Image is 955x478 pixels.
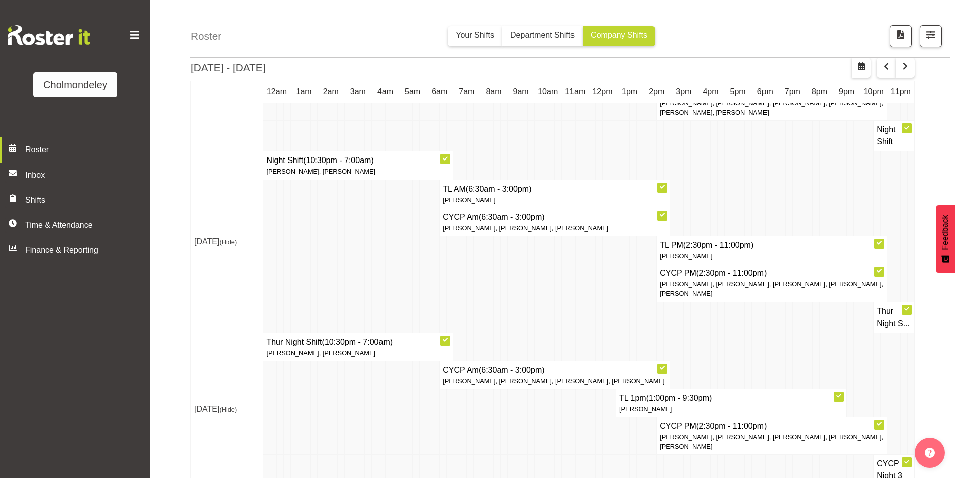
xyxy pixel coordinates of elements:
[456,31,494,39] span: Your Shifts
[589,80,616,103] th: 12pm
[8,25,90,45] img: Rosterit website logo
[371,80,399,103] th: 4am
[696,422,767,430] span: (2:30pm - 11:00pm)
[266,336,450,348] h4: Thur Night Shift
[920,25,942,47] button: Filter Shifts
[266,349,375,357] span: [PERSON_NAME], [PERSON_NAME]
[643,80,670,103] th: 2pm
[660,267,884,279] h4: CYCP PM
[317,80,344,103] th: 2am
[646,394,712,402] span: (1:00pm - 9:30pm)
[290,80,317,103] th: 1am
[833,80,860,103] th: 9pm
[426,80,453,103] th: 6am
[751,80,779,103] th: 6pm
[510,31,575,39] span: Department Shifts
[860,80,887,103] th: 10pm
[466,185,532,193] span: (6:30am - 3:00pm)
[660,252,712,260] span: [PERSON_NAME]
[443,183,667,195] h4: TL AM
[344,80,371,103] th: 3am
[25,219,130,231] span: Time & Attendance
[266,168,375,175] span: [PERSON_NAME], [PERSON_NAME]
[779,80,806,103] th: 7pm
[453,80,480,103] th: 7am
[660,239,884,251] h4: TL PM
[724,80,751,103] th: 5pm
[852,58,871,78] button: Select a specific date within the roster.
[43,77,107,92] div: Cholmondeley
[263,80,290,103] th: 12am
[936,205,955,273] button: Feedback - Show survey
[190,28,221,44] h4: Roster
[219,238,237,246] span: (Hide)
[443,211,667,223] h4: CYCP Am
[806,80,833,103] th: 8pm
[507,80,534,103] th: 9am
[502,26,583,46] button: Department Shifts
[479,366,545,374] span: (6:30am - 3:00pm)
[399,80,426,103] th: 5am
[322,338,393,346] span: (10:30pm - 7:00am)
[583,26,655,46] button: Company Shifts
[887,80,915,103] th: 11pm
[219,406,237,413] span: (Hide)
[303,156,374,165] span: (10:30pm - 7:00am)
[25,244,130,256] span: Finance & Reporting
[619,392,843,404] h4: TL 1pm
[534,80,561,103] th: 10am
[191,151,263,333] td: [DATE]
[925,448,935,458] img: help-xxl-2.png
[877,305,911,330] h4: Thur Night S...
[480,80,507,103] th: 8am
[660,433,883,450] span: [PERSON_NAME], [PERSON_NAME], [PERSON_NAME], [PERSON_NAME], [PERSON_NAME]
[696,269,767,277] span: (2:30pm - 11:00pm)
[25,169,145,181] span: Inbox
[670,80,697,103] th: 3pm
[561,80,589,103] th: 11am
[616,80,643,103] th: 1pm
[266,154,450,167] h4: Night Shift
[697,80,724,103] th: 4pm
[683,241,754,249] span: (2:30pm - 11:00pm)
[190,60,265,75] h2: [DATE] - [DATE]
[591,31,647,39] span: Company Shifts
[619,405,672,413] span: [PERSON_NAME]
[877,124,911,148] h4: Night Shift
[939,215,951,250] span: Feedback
[890,25,912,47] button: Download a PDF of the roster according to the set date range.
[25,144,145,156] span: Roster
[448,26,502,46] button: Your Shifts
[660,420,884,432] h4: CYCP PM
[443,364,667,376] h4: CYCP Am
[443,224,608,232] span: [PERSON_NAME], [PERSON_NAME], [PERSON_NAME]
[25,194,130,206] span: Shifts
[443,196,495,204] span: [PERSON_NAME]
[479,213,545,221] span: (6:30am - 3:00pm)
[660,280,883,297] span: [PERSON_NAME], [PERSON_NAME], [PERSON_NAME], [PERSON_NAME], [PERSON_NAME]
[443,377,664,385] span: [PERSON_NAME], [PERSON_NAME], [PERSON_NAME], [PERSON_NAME]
